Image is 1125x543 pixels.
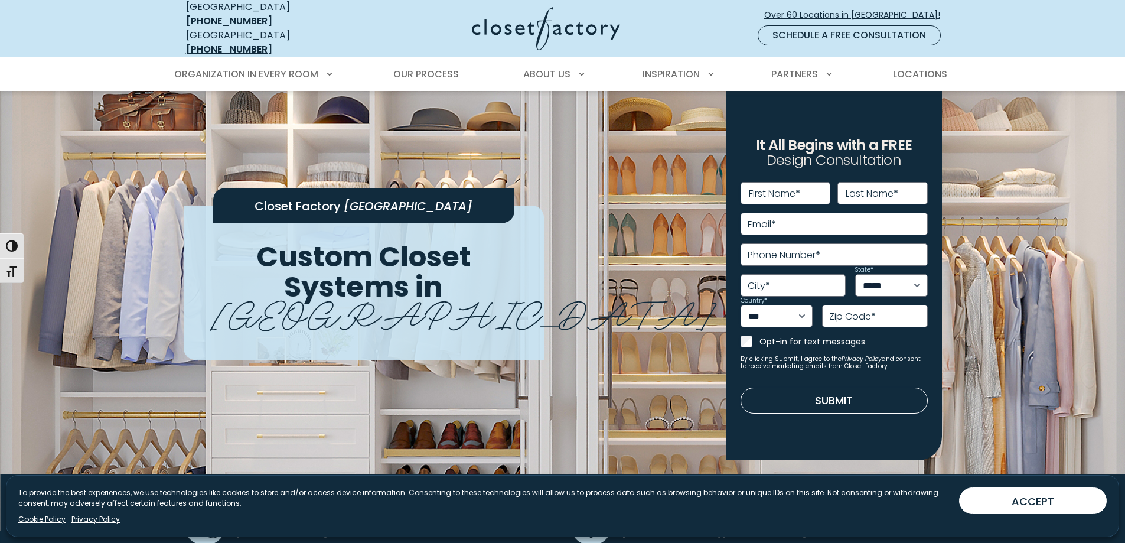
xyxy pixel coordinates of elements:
span: Organization in Every Room [174,67,318,81]
label: Email [748,220,776,229]
nav: Primary Menu [166,58,960,91]
label: Zip Code [829,312,876,321]
span: Over 60 Locations in [GEOGRAPHIC_DATA]! [764,9,950,21]
a: Privacy Policy [71,514,120,525]
a: Schedule a Free Consultation [758,25,941,45]
a: Cookie Policy [18,514,66,525]
img: Closet Factory Logo [472,7,620,50]
span: Partners [771,67,818,81]
span: Closet Factory [255,198,341,214]
span: Design Consultation [767,151,901,170]
span: Inspiration [643,67,700,81]
label: Phone Number [748,251,820,260]
small: By clicking Submit, I agree to the and consent to receive marketing emails from Closet Factory. [741,356,928,370]
label: City [748,281,770,291]
span: Locations [893,67,947,81]
span: It All Begins with a FREE [756,135,912,155]
span: Our Process [393,67,459,81]
a: Privacy Policy [842,355,882,363]
label: First Name [749,189,800,199]
span: About Us [523,67,570,81]
a: Over 60 Locations in [GEOGRAPHIC_DATA]! [764,5,950,25]
button: ACCEPT [959,487,1107,514]
span: [GEOGRAPHIC_DATA] [211,284,716,338]
p: To provide the best experiences, we use technologies like cookies to store and/or access device i... [18,487,950,509]
label: Last Name [846,189,898,199]
span: [GEOGRAPHIC_DATA] [344,198,472,214]
a: [PHONE_NUMBER] [186,14,272,28]
label: State [855,267,873,273]
a: [PHONE_NUMBER] [186,43,272,56]
label: Opt-in for text messages [759,336,928,347]
label: Country [741,298,767,304]
div: [GEOGRAPHIC_DATA] [186,28,357,57]
span: Custom Closet Systems in [256,237,471,307]
button: Submit [741,388,928,414]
